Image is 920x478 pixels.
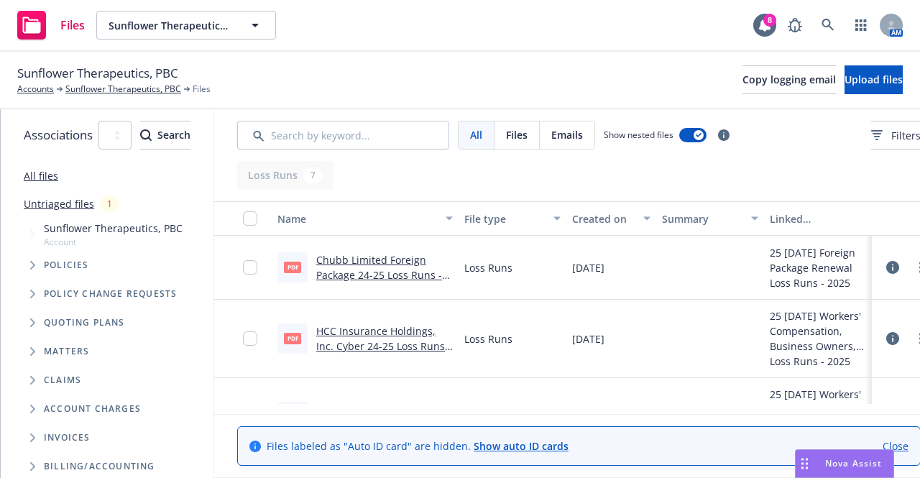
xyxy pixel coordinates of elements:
[11,5,91,45] a: Files
[243,211,257,226] input: Select all
[770,387,866,432] div: 25 [DATE] Workers' Compensation, Business Owners, Commercial Umbrella, Cyber, Product Liability R...
[781,11,809,40] a: Report a Bug
[44,318,125,327] span: Quoting plans
[764,201,872,236] button: Linked associations
[572,211,635,226] div: Created on
[65,83,181,96] a: Sunflower Therapeutics, PBC
[44,405,141,413] span: Account charges
[17,83,54,96] a: Accounts
[44,261,89,270] span: Policies
[316,403,443,446] a: Chubb Limited WC 22-25 Loss Runs – Valued [DATE] .pdf
[284,333,301,344] span: pdf
[662,211,742,226] div: Summary
[96,11,276,40] button: Sunflower Therapeutics, PBC
[237,121,449,150] input: Search by keyword...
[845,65,903,94] button: Upload files
[572,331,604,346] span: [DATE]
[100,196,119,212] div: 1
[825,457,882,469] span: Nova Assist
[140,121,190,149] div: Search
[24,169,58,183] a: All files
[742,65,836,94] button: Copy logging email
[316,324,453,368] a: HCC Insurance Holdings, Inc. Cyber 24-25 Loss Runs – Valued [DATE].pdf
[277,211,437,226] div: Name
[845,73,903,86] span: Upload files
[464,260,512,275] span: Loss Runs
[795,449,894,478] button: Nova Assist
[474,439,569,453] a: Show auto ID cards
[243,331,257,346] input: Toggle Row Selected
[44,290,177,298] span: Policy change requests
[572,260,604,275] span: [DATE]
[470,127,482,142] span: All
[243,260,257,275] input: Toggle Row Selected
[551,127,583,142] span: Emails
[60,19,85,31] span: Files
[770,211,866,226] div: Linked associations
[770,354,866,369] div: Loss Runs - 2025
[763,14,776,27] div: 8
[464,211,545,226] div: File type
[272,201,459,236] button: Name
[140,121,190,150] button: SearchSearch
[17,64,178,83] span: Sunflower Therapeutics, PBC
[24,196,94,211] a: Untriaged files
[44,236,183,248] span: Account
[44,347,89,356] span: Matters
[847,11,875,40] a: Switch app
[44,376,81,385] span: Claims
[44,433,91,442] span: Invoices
[742,73,836,86] span: Copy logging email
[140,129,152,141] svg: Search
[44,221,183,236] span: Sunflower Therapeutics, PBC
[193,83,211,96] span: Files
[44,462,155,471] span: Billing/Accounting
[883,438,908,454] a: Close
[284,262,301,272] span: PDF
[506,127,528,142] span: Files
[770,308,866,354] div: 25 [DATE] Workers' Compensation, Business Owners, Commercial Umbrella, Cyber, Product Liability R...
[814,11,842,40] a: Search
[656,201,764,236] button: Summary
[770,245,866,275] div: 25 [DATE] Foreign Package Renewal
[24,126,93,144] span: Associations
[566,201,656,236] button: Created on
[316,253,442,297] a: Chubb Limited Foreign Package 24-25 Loss Runs - Valued [DATE].PDF
[1,218,213,452] div: Tree Example
[464,331,512,346] span: Loss Runs
[770,275,866,290] div: Loss Runs - 2025
[109,18,233,33] span: Sunflower Therapeutics, PBC
[604,129,673,141] span: Show nested files
[267,438,569,454] span: Files labeled as "Auto ID card" are hidden.
[459,201,566,236] button: File type
[796,450,814,477] div: Drag to move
